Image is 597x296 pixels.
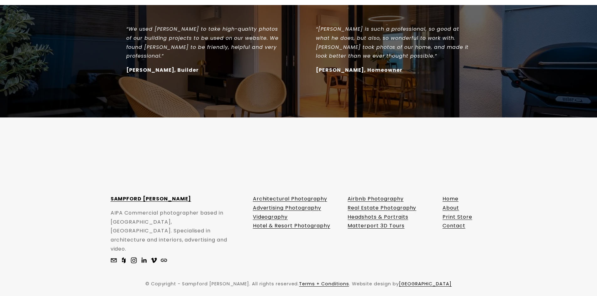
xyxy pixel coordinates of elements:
[299,280,349,288] a: Terms + Conditions
[121,257,127,263] a: Houzz
[253,204,321,213] a: Advertising Photography
[253,213,288,222] a: Videography
[111,195,191,204] a: SAMPFORD [PERSON_NAME]
[443,221,465,231] a: Contact
[111,195,191,202] strong: SAMPFORD [PERSON_NAME]
[443,204,459,213] a: About
[443,213,472,222] a: Print Store
[151,257,157,263] a: Sampford Cathie
[348,204,416,213] a: Real Estate Photography
[348,213,408,222] a: Headshots & Portraits
[399,281,452,287] span: [GEOGRAPHIC_DATA]
[348,221,404,231] a: Matterport 3D Tours
[141,257,147,263] a: Sampford Cathie
[253,221,330,231] a: Hotel & Resort Photography
[111,257,117,263] a: sam@sampfordcathie.com
[399,280,452,288] a: [GEOGRAPHIC_DATA]
[111,280,487,288] p: © Copyright - Sampford [PERSON_NAME]. All rights reserved. . Website design by
[131,257,137,263] a: Sampford Cathie
[111,209,234,254] p: AIPA Commercial photographer based in [GEOGRAPHIC_DATA], [GEOGRAPHIC_DATA]. Specialised in archit...
[161,257,167,263] a: URL
[253,195,327,204] a: Architectural Photography
[316,66,402,74] strong: [PERSON_NAME], Homeowner
[443,195,458,204] a: Home
[348,195,403,204] a: Airbnb Photography
[316,25,470,60] em: “[PERSON_NAME] is such a professional, so good at what he does, but also, so wonderful to work wi...
[126,66,199,74] strong: [PERSON_NAME], Builder
[126,25,280,60] em: “We used [PERSON_NAME] to take high-quality photos of our building projects to be used on our web...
